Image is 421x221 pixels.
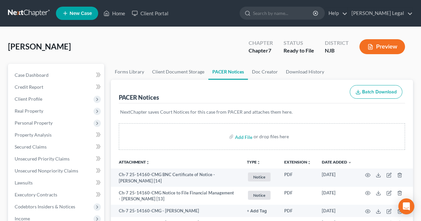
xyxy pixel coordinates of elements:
[119,160,150,165] a: Attachmentunfold_more
[15,120,53,126] span: Personal Property
[279,187,316,205] td: PDF
[247,171,274,182] a: Notice
[9,81,104,93] a: Credit Report
[111,168,242,187] td: Ch-7 25-14160-CMG BNC Certificate of Notice - [PERSON_NAME] [14]
[9,189,104,201] a: Executory Contracts
[348,7,413,19] a: [PERSON_NAME] Legal
[359,39,405,54] button: Preview
[70,11,92,16] span: New Case
[348,161,352,165] i: expand_more
[15,156,70,162] span: Unsecured Priority Claims
[9,129,104,141] a: Property Analysis
[100,7,128,19] a: Home
[316,168,357,187] td: [DATE]
[350,85,402,99] button: Batch Download
[248,191,271,200] span: Notice
[15,72,49,78] span: Case Dashboard
[248,64,282,80] a: Doc Creator
[279,205,316,217] td: PDF
[325,7,347,19] a: Help
[9,153,104,165] a: Unsecured Priority Claims
[316,187,357,205] td: [DATE]
[254,133,289,140] div: or drop files here
[398,198,414,214] div: Open Intercom Messenger
[15,204,75,209] span: Codebtors Insiders & Notices
[111,187,242,205] td: Ch-7 25-14160-CMG Notice to File Financial Management - [PERSON_NAME] [13]
[15,96,42,102] span: Client Profile
[111,64,148,80] a: Forms Library
[247,160,261,165] button: TYPEunfold_more
[15,108,43,114] span: Real Property
[111,205,242,217] td: Ch-7 25-14160-CMG - [PERSON_NAME]
[279,168,316,187] td: PDF
[247,190,274,201] a: Notice
[15,84,43,90] span: Credit Report
[15,132,52,138] span: Property Analysis
[9,141,104,153] a: Secured Claims
[284,160,311,165] a: Extensionunfold_more
[362,89,397,95] span: Batch Download
[119,93,159,101] div: PACER Notices
[9,165,104,177] a: Unsecured Nonpriority Claims
[9,69,104,81] a: Case Dashboard
[284,39,314,47] div: Status
[316,205,357,217] td: [DATE]
[282,64,328,80] a: Download History
[284,47,314,55] div: Ready to File
[8,42,71,51] span: [PERSON_NAME]
[208,64,248,80] a: PACER Notices
[249,47,273,55] div: Chapter
[247,209,267,213] button: + Add Tag
[15,192,57,197] span: Executory Contracts
[247,208,274,214] a: + Add Tag
[128,7,172,19] a: Client Portal
[307,161,311,165] i: unfold_more
[257,161,261,165] i: unfold_more
[146,161,150,165] i: unfold_more
[148,64,208,80] a: Client Document Storage
[15,180,33,185] span: Lawsuits
[9,177,104,189] a: Lawsuits
[15,144,47,150] span: Secured Claims
[322,160,352,165] a: Date Added expand_more
[249,39,273,47] div: Chapter
[325,39,349,47] div: District
[268,47,271,54] span: 7
[15,168,78,173] span: Unsecured Nonpriority Claims
[120,109,404,115] p: NextChapter saves Court Notices for this case from PACER and attaches them here.
[325,47,349,55] div: NJB
[253,7,314,19] input: Search by name...
[248,172,271,181] span: Notice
